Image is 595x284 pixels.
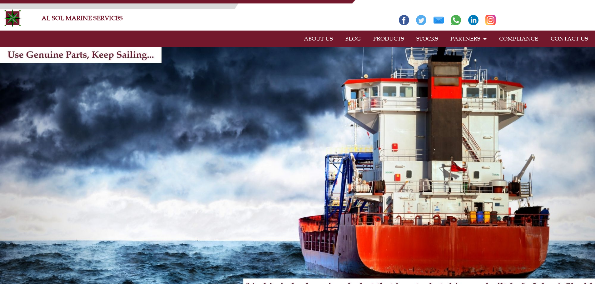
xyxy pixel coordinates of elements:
a: ABOUT US [298,31,339,46]
a: BLOG [339,31,367,46]
a: COMPLIANCE [493,31,544,46]
a: PARTNERS [444,31,493,46]
img: Alsolmarine-logo [3,9,22,27]
a: PRODUCTS [367,31,410,46]
a: AL SOL MARINE SERVICES [42,14,123,22]
a: STOCKS [410,31,444,46]
a: CONTACT US [544,31,594,46]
